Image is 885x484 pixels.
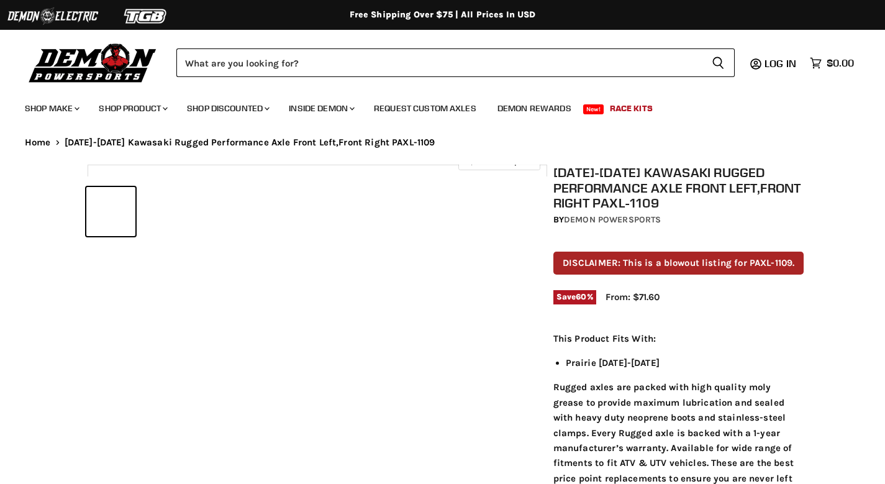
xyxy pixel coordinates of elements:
a: Demon Rewards [488,96,581,121]
form: Product [176,48,735,77]
span: Click to expand [465,157,533,166]
a: $0.00 [804,54,860,72]
a: Home [25,137,51,148]
a: Demon Powersports [564,214,661,225]
h1: [DATE]-[DATE] Kawasaki Rugged Performance Axle Front Left,Front Right PAXL-1109 [553,165,804,211]
span: $0.00 [827,57,854,69]
a: Request Custom Axles [365,96,486,121]
li: Prairie [DATE]-[DATE] [566,355,804,370]
a: Shop Product [89,96,175,121]
a: Log in [759,58,804,69]
a: Shop Make [16,96,87,121]
a: Inside Demon [279,96,362,121]
img: TGB Logo 2 [99,4,193,28]
span: 60 [576,292,586,301]
span: [DATE]-[DATE] Kawasaki Rugged Performance Axle Front Left,Front Right PAXL-1109 [65,137,435,148]
p: This Product Fits With: [553,331,804,346]
img: Demon Powersports [25,40,161,84]
img: Demon Electric Logo 2 [6,4,99,28]
a: Shop Discounted [178,96,277,121]
span: New! [583,104,604,114]
span: Log in [765,57,796,70]
div: by [553,213,804,227]
button: 1997-2002 Kawasaki Rugged Performance Axle Front Left,Front Right PAXL-1109 thumbnail [86,187,135,236]
ul: Main menu [16,91,851,121]
span: Save % [553,290,596,304]
a: Race Kits [601,96,662,121]
span: From: $71.60 [606,291,660,303]
input: Search [176,48,702,77]
button: Search [702,48,735,77]
p: DISCLAIMER: This is a blowout listing for PAXL-1109. [553,252,804,275]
